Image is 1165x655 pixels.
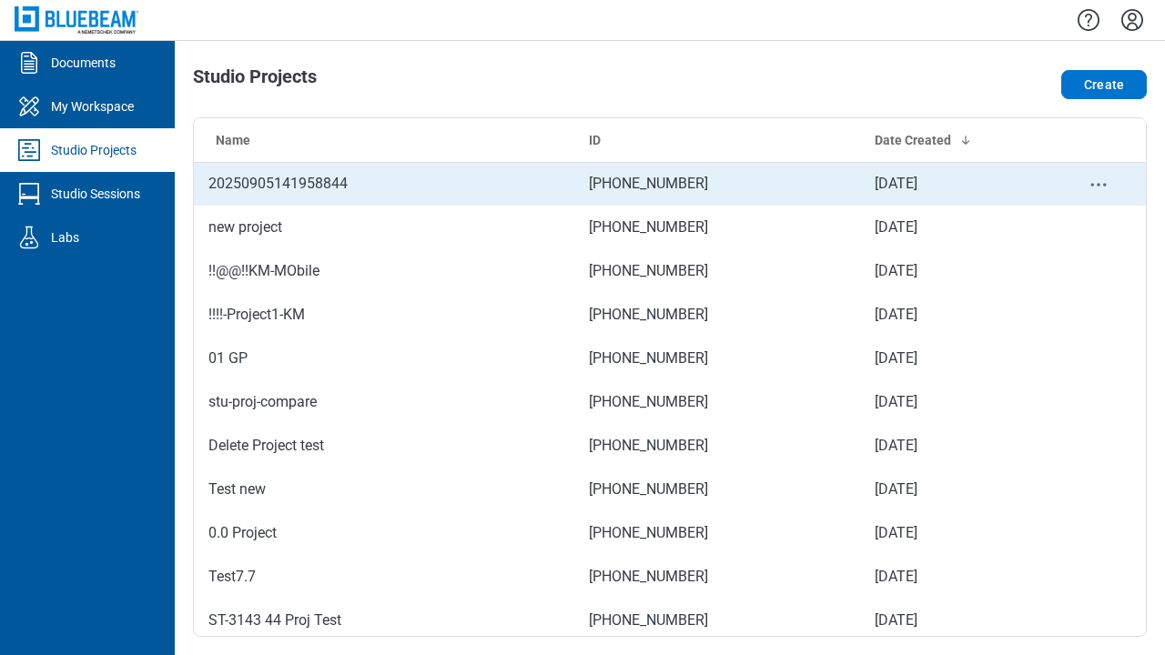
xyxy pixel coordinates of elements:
[194,599,574,642] td: ST-3143 44 Proj Test
[860,337,1050,380] td: [DATE]
[574,162,860,206] td: [PHONE_NUMBER]
[1088,174,1109,196] button: project-actions-menu
[574,599,860,642] td: [PHONE_NUMBER]
[860,162,1050,206] td: [DATE]
[860,424,1050,468] td: [DATE]
[574,424,860,468] td: [PHONE_NUMBER]
[15,92,44,121] svg: My Workspace
[574,511,860,555] td: [PHONE_NUMBER]
[1118,5,1147,35] button: Settings
[194,162,574,206] td: 20250905141958844
[574,293,860,337] td: [PHONE_NUMBER]
[194,206,574,249] td: new project
[589,131,846,149] div: ID
[51,141,137,159] div: Studio Projects
[1061,70,1147,99] button: Create
[860,599,1050,642] td: [DATE]
[860,293,1050,337] td: [DATE]
[574,555,860,599] td: [PHONE_NUMBER]
[51,97,134,116] div: My Workspace
[860,206,1050,249] td: [DATE]
[15,6,138,33] img: Bluebeam, Inc.
[875,131,1036,149] div: Date Created
[574,206,860,249] td: [PHONE_NUMBER]
[194,293,574,337] td: !!!!-Project1-KM
[194,337,574,380] td: 01 GP
[574,468,860,511] td: [PHONE_NUMBER]
[860,555,1050,599] td: [DATE]
[194,468,574,511] td: Test new
[51,54,116,72] div: Documents
[574,380,860,424] td: [PHONE_NUMBER]
[194,249,574,293] td: !!@@!!KM-MObile
[51,228,79,247] div: Labs
[15,223,44,252] svg: Labs
[194,424,574,468] td: Delete Project test
[860,380,1050,424] td: [DATE]
[194,511,574,555] td: 0.0 Project
[194,555,574,599] td: Test7.7
[193,66,317,96] h1: Studio Projects
[860,249,1050,293] td: [DATE]
[860,511,1050,555] td: [DATE]
[860,468,1050,511] td: [DATE]
[15,179,44,208] svg: Studio Sessions
[15,48,44,77] svg: Documents
[574,337,860,380] td: [PHONE_NUMBER]
[51,185,140,203] div: Studio Sessions
[574,249,860,293] td: [PHONE_NUMBER]
[15,136,44,165] svg: Studio Projects
[194,380,574,424] td: stu-proj-compare
[216,131,560,149] div: Name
